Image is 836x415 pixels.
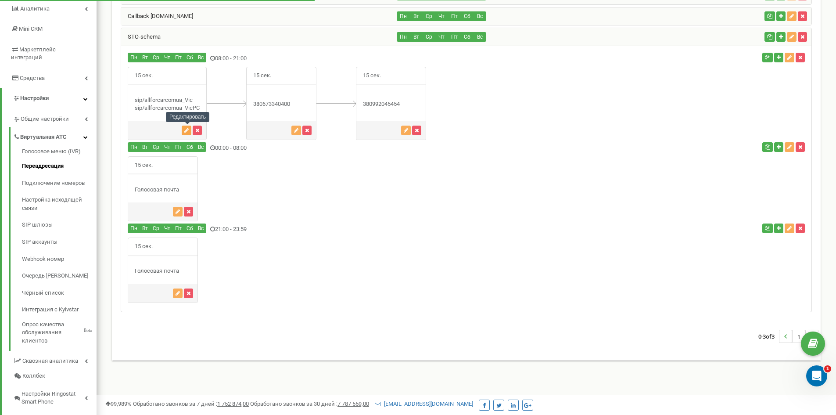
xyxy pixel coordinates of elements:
span: 15 сек. [128,238,159,255]
div: sip/allforcarcomua_Vic sip/allforcarcomua_VicPC [128,96,206,112]
button: Вт [140,142,151,152]
nav: ... [758,321,818,352]
a: SIP шлюзы [22,217,97,234]
button: Пн [397,32,410,42]
a: Настройки [2,88,97,109]
span: Обработано звонков за 30 дней : [250,401,369,407]
span: Обработано звонков за 7 дней : [133,401,249,407]
button: Сб [184,224,196,233]
span: Средства [20,75,45,81]
button: Вт [140,53,151,62]
a: Интеграция с Kyivstar [22,301,97,318]
a: Webhook номер [22,251,97,268]
button: Пн [128,224,140,233]
span: Коллбек [22,372,45,380]
button: Пт [448,11,461,21]
button: Сб [460,32,474,42]
button: Ср [150,53,162,62]
span: Аналитика [20,5,50,12]
iframe: Intercom live chat [806,365,827,386]
u: 7 787 559,00 [337,401,369,407]
button: Вт [409,32,423,42]
li: 1 [792,330,805,343]
span: Mini CRM [19,25,43,32]
button: Пн [128,142,140,152]
a: SIP аккаунты [22,234,97,251]
a: [EMAIL_ADDRESS][DOMAIN_NAME] [375,401,473,407]
button: Сб [460,11,474,21]
div: 21:00 - 23:59 [121,224,581,235]
div: Голосовая почта [128,267,197,275]
span: Настройки Ringostat Smart Phone [22,390,85,406]
button: Чт [435,32,448,42]
button: Вс [195,142,206,152]
button: Вс [473,11,486,21]
a: Чёрный список [22,285,97,302]
a: Callback [DOMAIN_NAME] [121,13,193,19]
button: Вс [473,32,486,42]
button: Сб [184,142,196,152]
span: 15 сек. [247,67,278,84]
button: Чт [161,224,173,233]
a: Настройки Ringostat Smart Phone [13,384,97,410]
span: Сквозная аналитика [22,357,78,365]
div: Голосовая почта [128,186,197,194]
span: 15 сек. [356,67,388,84]
button: Ср [422,11,435,21]
button: Чт [161,142,173,152]
a: STO-schema [121,33,161,40]
div: 380992045454 [356,100,426,108]
div: 00:00 - 08:00 [121,142,581,154]
button: Пн [397,11,410,21]
a: Настройка исходящей связи [22,191,97,217]
span: 15 сек. [128,157,159,174]
a: Коллбек [13,368,97,384]
span: 1 [824,365,831,372]
a: Переадресация [22,158,97,175]
a: Общие настройки [13,109,97,127]
button: Пт [172,142,184,152]
button: Вс [195,224,206,233]
button: Чт [435,11,448,21]
span: 15 сек. [128,67,159,84]
a: Сквозная аналитика [13,351,97,369]
button: Пт [172,224,184,233]
div: 380673340400 [247,100,316,108]
span: Виртуальная АТС [20,133,67,141]
span: Маркетплейс интеграций [11,46,56,61]
button: Сб [184,53,196,62]
a: Подключение номеров [22,175,97,192]
span: 99,989% [105,401,132,407]
button: Ср [150,142,162,152]
a: Опрос качества обслуживания клиентовBeta [22,318,97,345]
span: Настройки [20,95,49,101]
button: Вс [195,53,206,62]
button: Пт [172,53,184,62]
button: Вт [409,11,423,21]
button: Пн [128,53,140,62]
button: Вт [140,224,151,233]
span: of [766,332,771,340]
button: Пт [448,32,461,42]
u: 1 752 874,00 [217,401,249,407]
button: Ср [422,32,435,42]
button: Чт [161,53,173,62]
a: Голосовое меню (IVR) [22,148,97,158]
span: 0-3 3 [758,330,779,343]
button: Ср [150,224,162,233]
span: Общие настройки [21,115,69,123]
div: 08:00 - 21:00 [121,53,581,65]
div: Редактировать [166,112,209,122]
a: Виртуальная АТС [13,127,97,145]
a: Очередь [PERSON_NAME] [22,267,97,285]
